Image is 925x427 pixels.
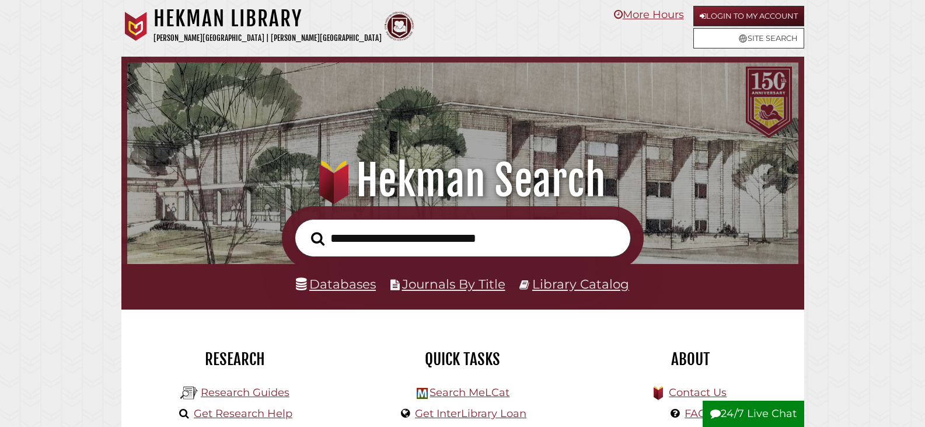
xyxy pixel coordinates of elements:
a: Site Search [693,28,804,48]
img: Hekman Library Logo [417,388,428,399]
a: More Hours [614,8,684,21]
img: Calvin University [121,12,151,41]
p: [PERSON_NAME][GEOGRAPHIC_DATA] | [PERSON_NAME][GEOGRAPHIC_DATA] [153,32,382,45]
h2: Quick Tasks [358,349,568,369]
img: Hekman Library Logo [180,384,198,402]
a: Library Catalog [532,276,629,291]
a: Get Research Help [194,407,292,420]
h1: Hekman Library [153,6,382,32]
a: Login to My Account [693,6,804,26]
a: FAQs [685,407,712,420]
a: Search MeLCat [430,386,509,399]
a: Journals By Title [402,276,505,291]
h2: Research [130,349,340,369]
a: Research Guides [201,386,289,399]
a: Databases [296,276,376,291]
i: Search [311,231,324,246]
h2: About [585,349,795,369]
a: Get InterLibrary Loan [415,407,526,420]
button: Search [305,228,330,249]
img: Calvin Theological Seminary [385,12,414,41]
h1: Hekman Search [141,155,784,206]
a: Contact Us [669,386,727,399]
